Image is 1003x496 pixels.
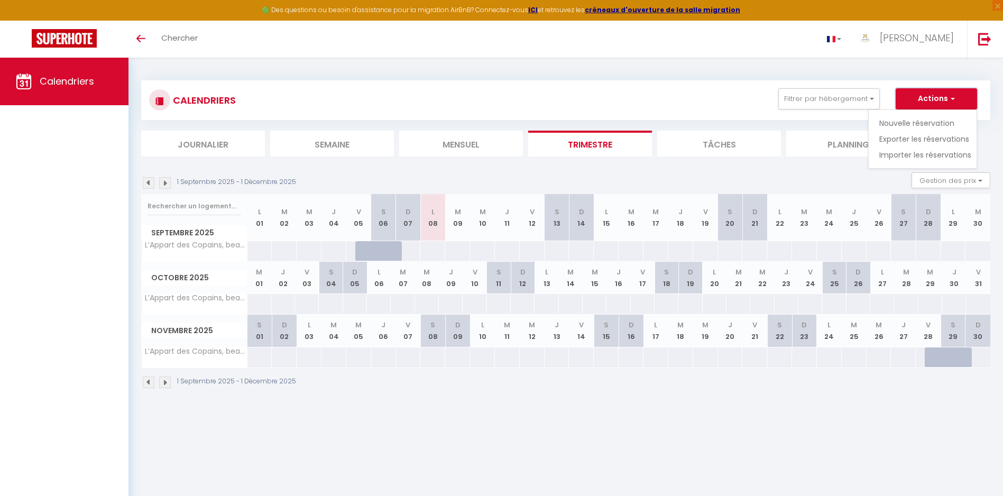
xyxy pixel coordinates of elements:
[767,315,792,347] th: 22
[545,315,569,347] th: 13
[346,194,371,241] th: 05
[258,207,261,217] abbr: L
[901,320,906,330] abbr: J
[40,75,94,88] span: Calendriers
[879,115,971,131] a: Nouvelle réservation
[912,172,990,188] button: Gestion des prix
[808,267,813,277] abbr: V
[927,267,933,277] abbr: M
[842,194,867,241] th: 25
[677,320,684,330] abbr: M
[32,29,97,48] img: Super Booking
[473,267,477,277] abbr: V
[857,30,873,46] img: ...
[321,315,346,347] th: 04
[445,194,470,241] th: 09
[495,194,520,241] th: 11
[406,320,410,330] abbr: V
[305,267,309,277] abbr: V
[559,262,583,294] th: 14
[143,347,249,355] span: L’Appart des Copains, beau duplex & centre-ville
[430,320,435,330] abbr: S
[495,315,520,347] th: 11
[271,262,295,294] th: 02
[952,207,955,217] abbr: L
[867,194,891,241] th: 26
[487,262,511,294] th: 11
[777,320,782,330] abbr: S
[784,267,788,277] abbr: J
[876,320,882,330] abbr: M
[282,320,287,330] abbr: D
[8,4,40,36] button: Ouvrir le widget de chat LiveChat
[966,262,990,294] th: 31
[891,315,916,347] th: 27
[965,194,990,241] th: 30
[752,320,757,330] abbr: V
[894,262,918,294] th: 28
[406,207,411,217] abbr: D
[381,207,386,217] abbr: S
[142,323,247,338] span: Novembre 2025
[629,320,634,330] abbr: D
[396,315,421,347] th: 07
[903,267,909,277] abbr: M
[778,207,781,217] abbr: L
[579,320,584,330] abbr: V
[247,315,272,347] th: 01
[851,320,857,330] abbr: M
[281,207,288,217] abbr: M
[879,147,971,163] a: Importer les réservations
[308,320,311,330] abbr: L
[470,315,495,347] th: 10
[378,267,381,277] abbr: L
[951,320,955,330] abbr: S
[728,320,732,330] abbr: J
[555,207,559,217] abbr: S
[161,32,198,43] span: Chercher
[480,207,486,217] abbr: M
[528,131,652,157] li: Trimestre
[655,262,678,294] th: 18
[852,207,856,217] abbr: J
[496,267,501,277] abbr: S
[281,267,285,277] abbr: J
[463,262,486,294] th: 10
[470,194,495,241] th: 10
[332,207,336,217] abbr: J
[678,207,683,217] abbr: J
[579,207,584,217] abbr: D
[976,320,981,330] abbr: D
[941,315,965,347] th: 29
[664,267,669,277] abbr: S
[726,262,750,294] th: 21
[592,267,598,277] abbr: M
[520,194,545,241] th: 12
[585,5,740,14] a: créneaux d'ouverture de la salle migration
[143,241,249,249] span: L’Appart des Copains, beau duplex & centre-ville
[530,207,535,217] abbr: V
[703,207,708,217] abbr: V
[555,320,559,330] abbr: J
[143,294,249,302] span: L’Appart des Copains, beau duplex & centre-ville
[321,194,346,241] th: 04
[735,267,742,277] abbr: M
[295,262,319,294] th: 03
[849,21,967,58] a: ... [PERSON_NAME]
[802,320,807,330] abbr: D
[846,262,870,294] th: 26
[941,194,965,241] th: 29
[822,262,846,294] th: 25
[631,262,655,294] th: 17
[605,207,608,217] abbr: L
[455,320,461,330] abbr: D
[916,315,941,347] th: 28
[801,207,807,217] abbr: M
[545,194,569,241] th: 13
[643,315,668,347] th: 17
[355,320,362,330] abbr: M
[792,194,817,241] th: 23
[420,315,445,347] th: 08
[918,262,942,294] th: 29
